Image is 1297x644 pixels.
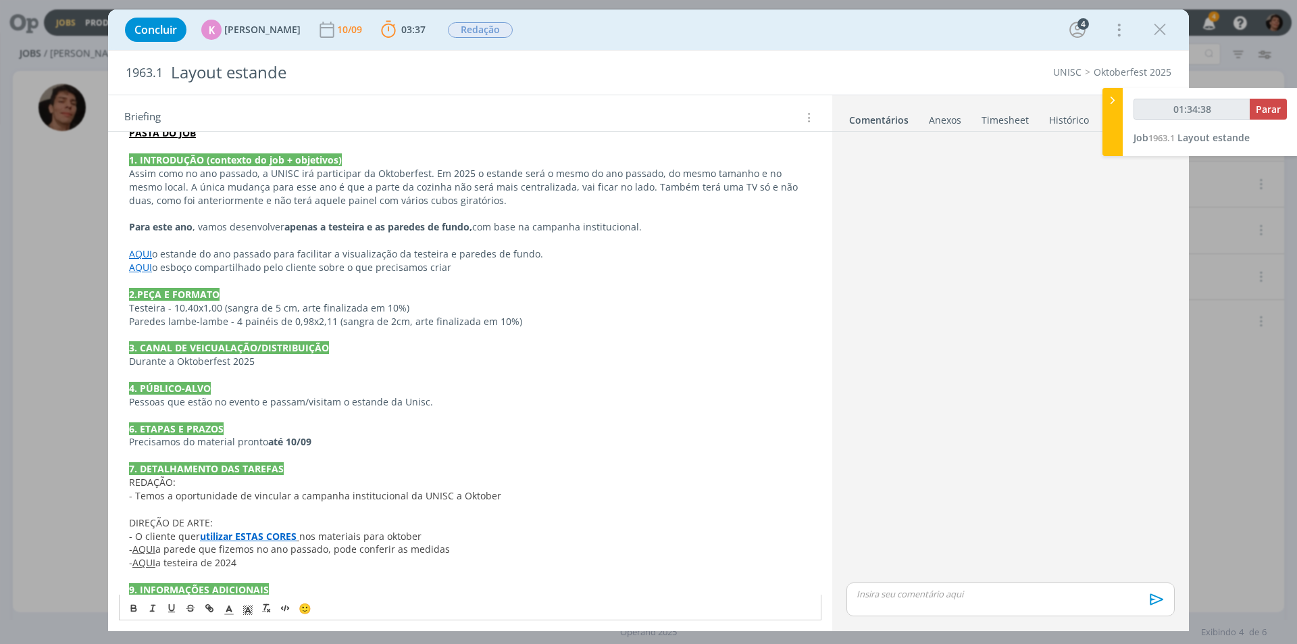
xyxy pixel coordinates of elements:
[129,220,811,234] p: , vamos desenvolver com base na campanha institucional.
[132,543,155,555] a: AQUI
[220,600,238,616] span: Cor do Texto
[129,341,329,354] strong: 3. CANAL DE VEICUALAÇÃO/DISTRIBUIÇÃO
[129,288,220,301] strong: 2.PEÇA E FORMATO
[129,395,811,409] p: Pessoas que estão no evento e passam/visitam o estande da Unisc.
[401,23,426,36] span: 03:37
[108,9,1189,631] div: dialog
[129,583,269,596] strong: 9. INFORMAÇÕES ADICIONAIS
[201,20,222,40] div: K
[1134,131,1250,144] a: Job1963.1Layout estande
[166,56,730,89] div: Layout estande
[929,114,961,127] div: Anexos
[129,543,132,555] span: -
[238,600,257,616] span: Cor de Fundo
[129,247,811,261] p: o estande do ano passado para facilitar a visualização da testeira e paredes de fundo.
[129,167,811,207] p: Assim como no ano passado, a UNISC irá participar da Oktoberfest. Em 2025 o estande será o mesmo ...
[129,382,211,395] strong: 4. PÚBLICO-ALVO
[1094,66,1171,78] a: Oktoberfest 2025
[129,435,811,449] p: Precisamos do material pronto
[129,516,213,529] span: DIREÇÃO DE ARTE:
[299,601,311,615] span: 🙂
[129,315,522,328] span: Paredes lambe-lambe - 4 painéis de 0,98x2,11 (sangra de 2cm, arte finalizada em 10%)
[447,22,513,39] button: Redação
[129,556,132,569] span: -
[134,24,177,35] span: Concluir
[848,107,909,127] a: Comentários
[1067,19,1088,41] button: 4
[129,489,501,502] span: - Temos a oportunidade de vincular a campanha institucional da UNISC a Oktober
[129,422,224,435] strong: 6. ETAPAS E PRAZOS
[155,543,450,555] span: a parede que fizemos no ano passado, pode conferir as medidas
[1177,131,1250,144] span: Layout estande
[129,247,152,260] a: AQUI
[1048,107,1090,127] a: Histórico
[448,22,513,38] span: Redação
[1053,66,1082,78] a: UNISC
[126,66,163,80] span: 1963.1
[224,25,301,34] span: [PERSON_NAME]
[200,530,297,543] a: utilizar ESTAS CORES
[132,556,155,569] a: AQUI
[268,435,311,448] strong: até 10/09
[129,301,409,314] span: Testeira - 10,40x1,00 (sangra de 5 cm, arte finalizada em 10%)
[129,220,193,233] strong: Para este ano
[129,530,200,543] span: - O cliente quer
[155,556,236,569] span: a testeira de 2024
[201,20,301,40] button: K[PERSON_NAME]
[1148,132,1175,144] span: 1963.1
[1256,103,1281,116] span: Parar
[981,107,1029,127] a: Timesheet
[284,220,472,233] strong: apenas a testeira e as paredes de fundo,
[1250,99,1287,120] button: Parar
[129,153,342,166] strong: 1. INTRODUÇÃO (contexto do job + objetivos)
[129,355,811,368] p: Durante a Oktoberfest 2025
[337,25,365,34] div: 10/09
[378,19,429,41] button: 03:37
[129,462,284,475] strong: 7. DETALHAMENTO DAS TAREFAS
[129,476,176,489] span: REDAÇÃO:
[299,530,422,543] span: nos materiais para oktober
[1077,18,1089,30] div: 4
[129,261,811,274] p: o esboço compartilhado pelo cliente sobre o que precisamos criar
[124,109,161,126] span: Briefing
[295,600,314,616] button: 🙂
[125,18,186,42] button: Concluir
[129,261,152,274] a: AQUI
[129,126,196,139] a: PASTA DO JOB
